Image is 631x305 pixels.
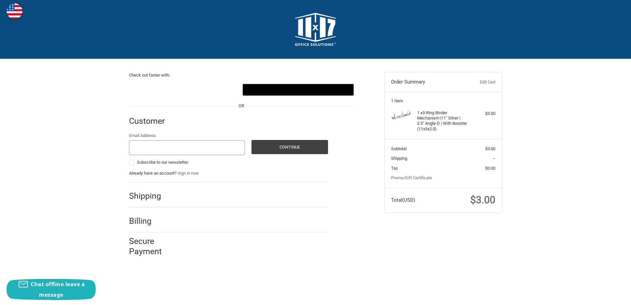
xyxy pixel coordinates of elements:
[235,103,248,109] span: OR
[129,236,174,257] h2: Secure Payment
[391,166,398,171] span: Tax
[251,140,328,154] button: Continue
[391,79,463,85] h3: Order Summary
[463,79,495,85] a: Edit Cart
[129,191,168,201] h2: Shipping
[129,170,328,177] p: Already have an account?
[485,166,495,171] span: $0.00
[485,146,495,151] span: $3.00
[129,84,240,96] iframe: PayPal-paypal
[129,216,168,226] h2: Billing
[31,281,85,298] span: Chat offline leave a message
[417,110,468,132] h4: 1 x 3-Ring Binder Mechanism |11" Silver | 2.5" Angle-D | With Booster (11x3x2.5)
[243,84,354,96] button: Google Pay
[7,279,96,300] button: Chat offline leave a message
[7,3,22,19] img: duty and tax information for United States
[295,13,336,46] img: 11x17.com
[129,132,245,139] label: Email Address
[129,116,168,126] h2: Customer
[470,194,495,206] span: $3.00
[391,175,432,180] a: Promo/Gift Certificate
[469,110,495,117] div: $3.00
[391,156,407,161] span: Shipping
[391,197,415,203] span: Total (USD)
[391,146,407,151] span: Subtotal
[178,171,199,176] a: Sign in now
[137,160,189,165] span: Subscribe to our newsletter.
[129,72,354,79] p: Check out faster with:
[493,156,495,161] span: --
[391,98,495,104] h3: 1 Item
